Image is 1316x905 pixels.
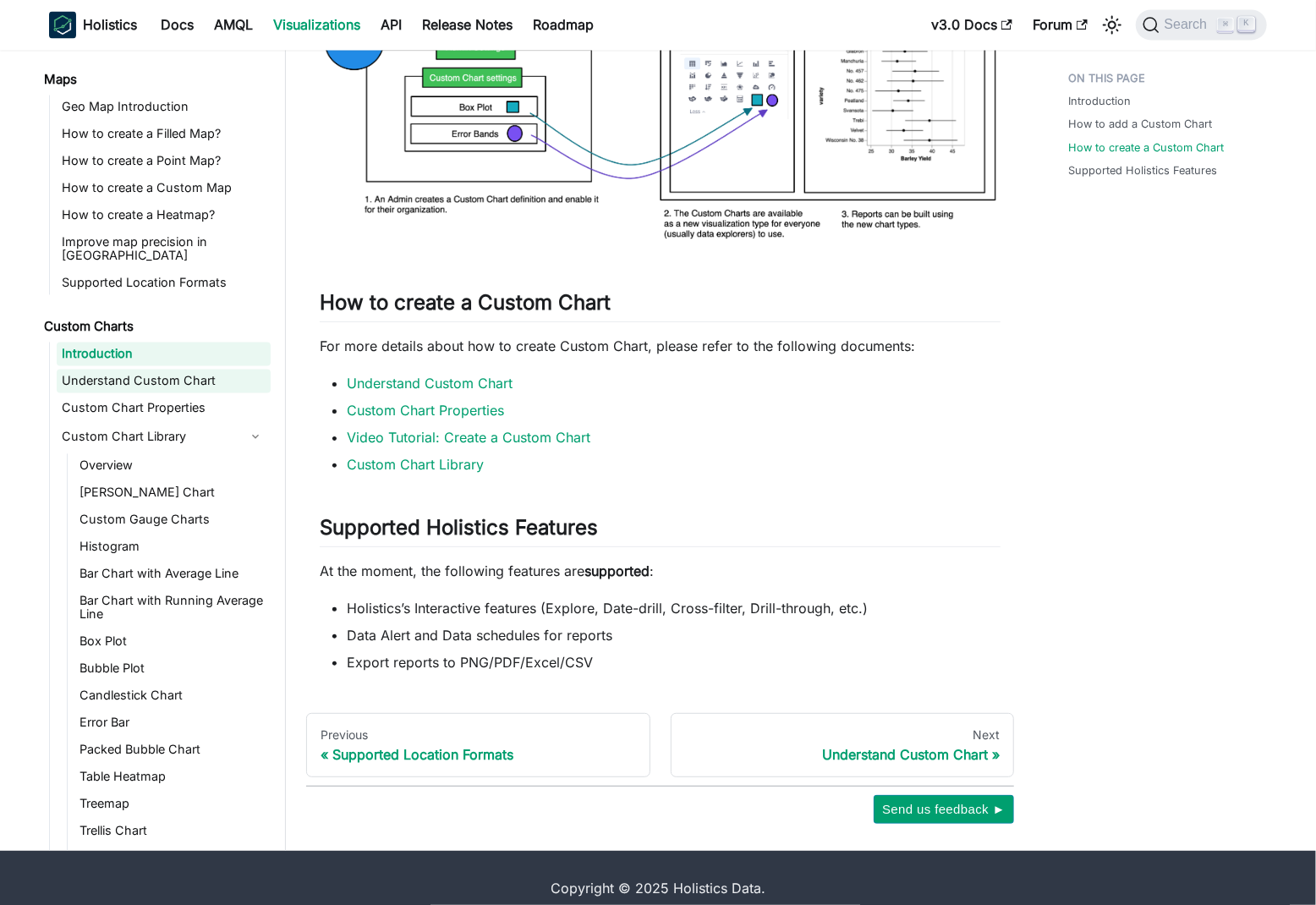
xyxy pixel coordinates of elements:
a: Roadmap [523,12,604,39]
a: Custom Gauge Charts [74,508,271,532]
a: Box Plot [74,630,271,654]
a: Introduction [57,343,271,366]
button: Switch between dark and light mode (currently light mode) [1099,12,1126,39]
a: Custom Chart Properties [57,397,271,420]
a: Candlestick Chart [74,684,271,708]
a: v3.0 Docs [921,12,1023,39]
a: NextUnderstand Custom Chart [671,713,1015,777]
p: For more details about how to create Custom Chart, please refer to the following documents: [320,336,1001,356]
a: Docs [151,12,204,39]
h2: Supported Holistics Features [320,515,1001,547]
a: How to create a Point Map? [57,150,271,173]
a: AMQL [204,12,263,39]
li: Holistics’s Interactive features (Explore, Date-drill, Cross-filter, Drill-through, etc.) [347,598,1001,618]
div: Previous [321,727,636,743]
a: Improve map precision in [GEOGRAPHIC_DATA] [57,231,271,268]
div: Understand Custom Chart [685,746,1001,763]
a: How to add a Custom Chart [1068,117,1212,133]
a: How to create a Custom Map [57,177,271,200]
a: How to create a Filled Map? [57,123,271,146]
img: Holistics [49,12,76,39]
button: Collapse sidebar category 'Custom Chart Library' [240,424,271,451]
kbd: K [1238,17,1255,32]
a: Introduction [1068,94,1131,110]
a: Release Notes [412,12,523,39]
a: Custom Chart Library [347,456,484,473]
a: Maps [39,69,271,92]
li: Export reports to PNG/PDF/Excel/CSV [347,652,1001,672]
a: Supported Holistics Features [1068,163,1217,179]
a: HolisticsHolistics [49,12,137,39]
a: How to create a Heatmap? [57,204,271,228]
a: [PERSON_NAME] Chart [74,481,271,505]
a: Treemap [74,793,271,816]
button: Send us feedback ► [874,795,1014,824]
a: Bubble Plot [74,657,271,681]
a: Understand Custom Chart [57,370,271,393]
div: Next [685,727,1001,743]
a: Custom Chart Properties [347,402,504,419]
h2: How to create a Custom Chart [320,290,1001,322]
a: Understand Custom Chart [347,375,513,392]
a: Histogram [74,535,271,559]
a: Waterfall Chart [74,847,271,870]
a: PreviousSupported Location Formats [306,713,650,777]
a: Forum [1023,12,1098,39]
b: Holistics [83,15,137,36]
span: Send us feedback ► [882,798,1006,820]
p: At the moment, the following features are : [320,561,1001,581]
a: Custom Chart Library [57,424,240,451]
button: Search (Command+K) [1136,10,1267,41]
a: Bar Chart with Average Line [74,562,271,586]
a: Overview [74,454,271,478]
div: Copyright © 2025 Holistics Data. [120,878,1196,898]
a: Table Heatmap [74,765,271,789]
nav: Docs pages [306,713,1014,777]
strong: supported [584,562,650,579]
a: Video Tutorial: Create a Custom Chart [347,429,590,446]
span: Search [1160,18,1218,33]
a: Supported Location Formats [57,271,271,295]
a: How to create a Custom Chart [1068,140,1224,156]
a: Packed Bubble Chart [74,738,271,762]
a: API [370,12,412,39]
a: Trellis Chart [74,820,271,843]
a: Visualizations [263,12,370,39]
a: Geo Map Introduction [57,96,271,119]
div: Supported Location Formats [321,746,636,763]
a: Error Bar [74,711,271,735]
a: Custom Charts [39,315,271,339]
li: Data Alert and Data schedules for reports [347,625,1001,645]
kbd: ⌘ [1217,18,1234,33]
a: Bar Chart with Running Average Line [74,590,271,627]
